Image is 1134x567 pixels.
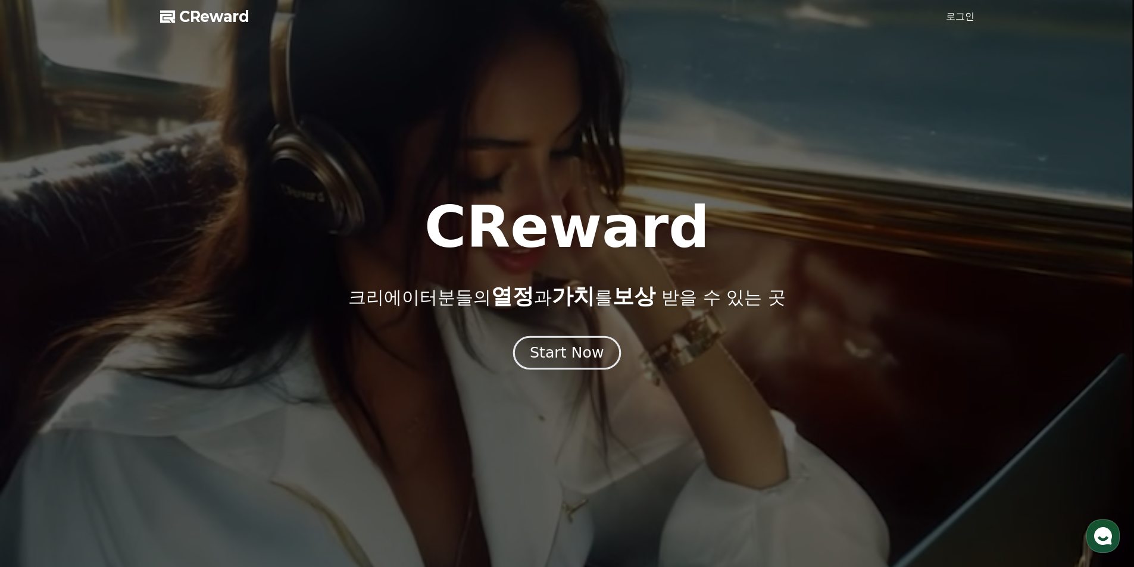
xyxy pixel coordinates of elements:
span: 보상 [613,284,655,308]
span: 열정 [491,284,534,308]
div: Start Now [530,343,604,363]
h1: CReward [424,199,710,256]
span: 대화 [109,396,123,405]
a: 대화 [79,377,154,407]
a: CReward [160,7,249,26]
a: 로그인 [946,10,974,24]
span: 홈 [38,395,45,405]
span: CReward [179,7,249,26]
a: Start Now [516,349,618,360]
span: 설정 [184,395,198,405]
button: Start Now [513,336,621,369]
a: 설정 [154,377,229,407]
a: 홈 [4,377,79,407]
p: 크리에이터분들의 과 를 받을 수 있는 곳 [348,284,785,308]
span: 가치 [552,284,595,308]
